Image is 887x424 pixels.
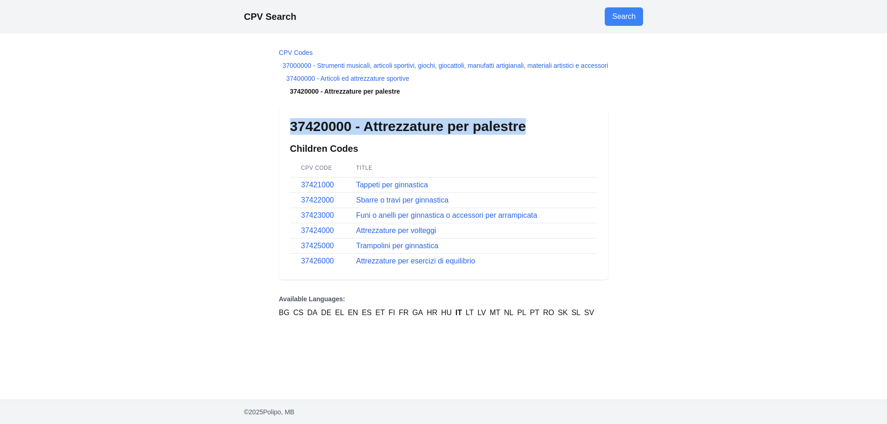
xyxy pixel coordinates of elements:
a: 37421000 [301,181,334,189]
a: CS [293,307,304,318]
a: CPV Codes [279,49,313,56]
a: SK [558,307,568,318]
nav: Language Versions [279,294,608,318]
a: DE [321,307,331,318]
a: FI [389,307,395,318]
a: 37423000 [301,211,334,219]
a: EL [335,307,344,318]
th: CPV Code [290,159,345,178]
li: 37420000 - Attrezzature per palestre [279,87,608,96]
p: Available Languages: [279,294,608,304]
a: LT [466,307,474,318]
p: © 2025 Polipo, MB [244,407,643,417]
a: ES [362,307,371,318]
h2: Children Codes [290,142,597,155]
a: Go to search [605,7,643,26]
a: Sbarre o travi per ginnastica [356,196,449,204]
a: 37424000 [301,227,334,234]
a: GA [413,307,423,318]
a: Attrezzature per esercizi di equilibrio [356,257,475,265]
a: RO [543,307,554,318]
a: PL [517,307,527,318]
a: MT [490,307,500,318]
a: 37426000 [301,257,334,265]
a: Trampolini per ginnastica [356,242,438,250]
a: 37425000 [301,242,334,250]
a: LV [478,307,486,318]
h1: 37420000 - Attrezzature per palestre [290,118,597,135]
a: BG [279,307,290,318]
nav: Breadcrumb [279,48,608,96]
a: SV [584,307,594,318]
th: Title [345,159,597,178]
a: 37000000 - Strumenti musicali, articoli sportivi, giochi, giocattoli, manufatti artigianali, mate... [283,62,608,69]
a: 37422000 [301,196,334,204]
a: ET [376,307,385,318]
a: Attrezzature per volteggi [356,227,436,234]
a: Funi o anelli per ginnastica o accessori per arrampicata [356,211,537,219]
a: HU [441,307,452,318]
a: DA [307,307,317,318]
a: CPV Search [244,12,296,22]
a: IT [456,307,462,318]
a: Tappeti per ginnastica [356,181,428,189]
a: EN [348,307,358,318]
a: FR [399,307,408,318]
a: NL [504,307,513,318]
a: SL [571,307,581,318]
a: HR [427,307,437,318]
a: 37400000 - Articoli ed attrezzature sportive [286,75,409,82]
a: PT [530,307,539,318]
